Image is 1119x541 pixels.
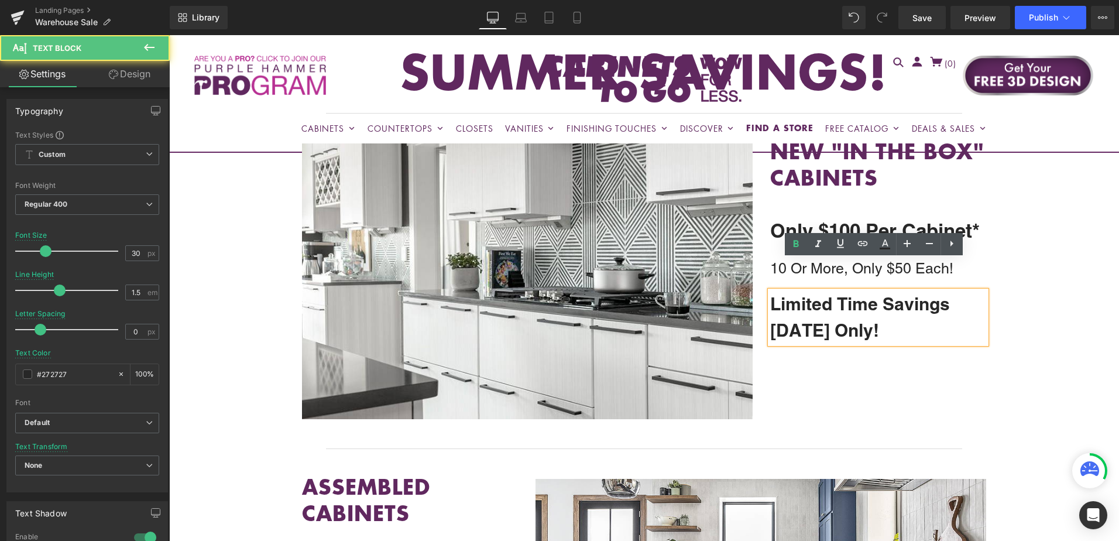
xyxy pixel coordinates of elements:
div: Font Size [15,231,47,239]
a: Desktop [479,6,507,29]
p: 10 Or More, Only $50 Each! [601,222,818,245]
span: Text Block [33,43,81,53]
li: NEW "IN The BOX" CABINETS [601,102,818,155]
span: Library [192,12,219,23]
b: Custom [39,150,66,160]
b: Limited Time Savings [601,258,781,279]
li: Assembled CABINETS [133,438,349,491]
span: Publish [1029,13,1058,22]
b: None [25,461,43,470]
span: em [147,289,157,296]
div: Line Height [15,270,54,279]
a: Preview [950,6,1010,29]
span: Preview [964,12,996,24]
input: Color [37,368,112,381]
strong: SUMMER SAVINGS! [231,1,719,70]
button: Redo [870,6,894,29]
div: Text Transform [15,443,68,451]
i: Default [25,418,50,428]
div: Text Styles [15,130,159,139]
span: px [147,328,157,335]
div: % [131,364,159,385]
strong: Only $100 Per Cabinet* [601,184,811,207]
div: Text Shadow [15,502,67,518]
a: Landing Pages [35,6,170,15]
button: More [1091,6,1114,29]
div: Typography [15,100,63,116]
div: Text Color [15,349,51,357]
span: Save [912,12,932,24]
a: Mobile [563,6,591,29]
span: Warehouse Sale [35,18,98,27]
a: New Library [170,6,228,29]
div: Letter Spacing [15,310,66,318]
div: Open Intercom Messenger [1079,501,1107,529]
a: Tablet [535,6,563,29]
div: Font Weight [15,182,159,190]
b: [DATE] Only! [601,285,710,306]
a: Laptop [507,6,535,29]
span: px [147,249,157,257]
button: Undo [842,6,866,29]
div: Font [15,399,159,407]
a: Design [87,61,172,87]
button: Publish [1015,6,1086,29]
b: Regular 400 [25,200,68,208]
